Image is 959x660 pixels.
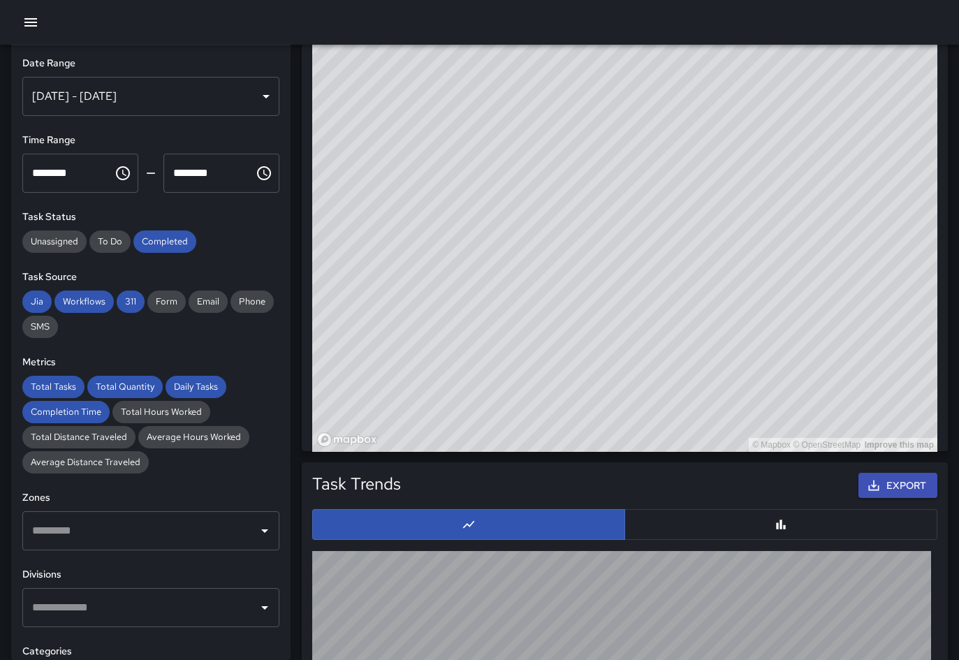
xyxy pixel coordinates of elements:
[22,270,279,285] h6: Task Source
[147,295,186,307] span: Form
[22,230,87,253] div: Unassigned
[22,316,58,338] div: SMS
[166,376,226,398] div: Daily Tasks
[22,355,279,370] h6: Metrics
[22,235,87,247] span: Unassigned
[166,381,226,393] span: Daily Tasks
[22,431,136,443] span: Total Distance Traveled
[138,426,249,448] div: Average Hours Worked
[22,406,110,418] span: Completion Time
[312,509,625,540] button: Line Chart
[255,521,274,541] button: Open
[22,456,149,468] span: Average Distance Traveled
[22,291,52,313] div: Jia
[22,381,85,393] span: Total Tasks
[22,567,279,582] h6: Divisions
[22,295,52,307] span: Jia
[189,291,228,313] div: Email
[89,235,131,247] span: To Do
[230,295,274,307] span: Phone
[22,376,85,398] div: Total Tasks
[112,406,210,418] span: Total Hours Worked
[22,644,279,659] h6: Categories
[138,431,249,443] span: Average Hours Worked
[250,159,278,187] button: Choose time, selected time is 11:59 PM
[22,321,58,332] span: SMS
[87,381,163,393] span: Total Quantity
[255,598,274,617] button: Open
[22,210,279,225] h6: Task Status
[312,473,401,495] h5: Task Trends
[89,230,131,253] div: To Do
[624,509,937,540] button: Bar Chart
[22,56,279,71] h6: Date Range
[147,291,186,313] div: Form
[774,518,788,531] svg: Bar Chart
[230,291,274,313] div: Phone
[109,159,137,187] button: Choose time, selected time is 12:00 AM
[117,291,145,313] div: 311
[117,295,145,307] span: 311
[22,77,279,116] div: [DATE] - [DATE]
[54,291,114,313] div: Workflows
[858,473,937,499] button: Export
[133,235,196,247] span: Completed
[22,451,149,474] div: Average Distance Traveled
[462,518,476,531] svg: Line Chart
[22,426,136,448] div: Total Distance Traveled
[22,490,279,506] h6: Zones
[54,295,114,307] span: Workflows
[22,133,279,148] h6: Time Range
[189,295,228,307] span: Email
[112,401,210,423] div: Total Hours Worked
[22,401,110,423] div: Completion Time
[87,376,163,398] div: Total Quantity
[133,230,196,253] div: Completed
